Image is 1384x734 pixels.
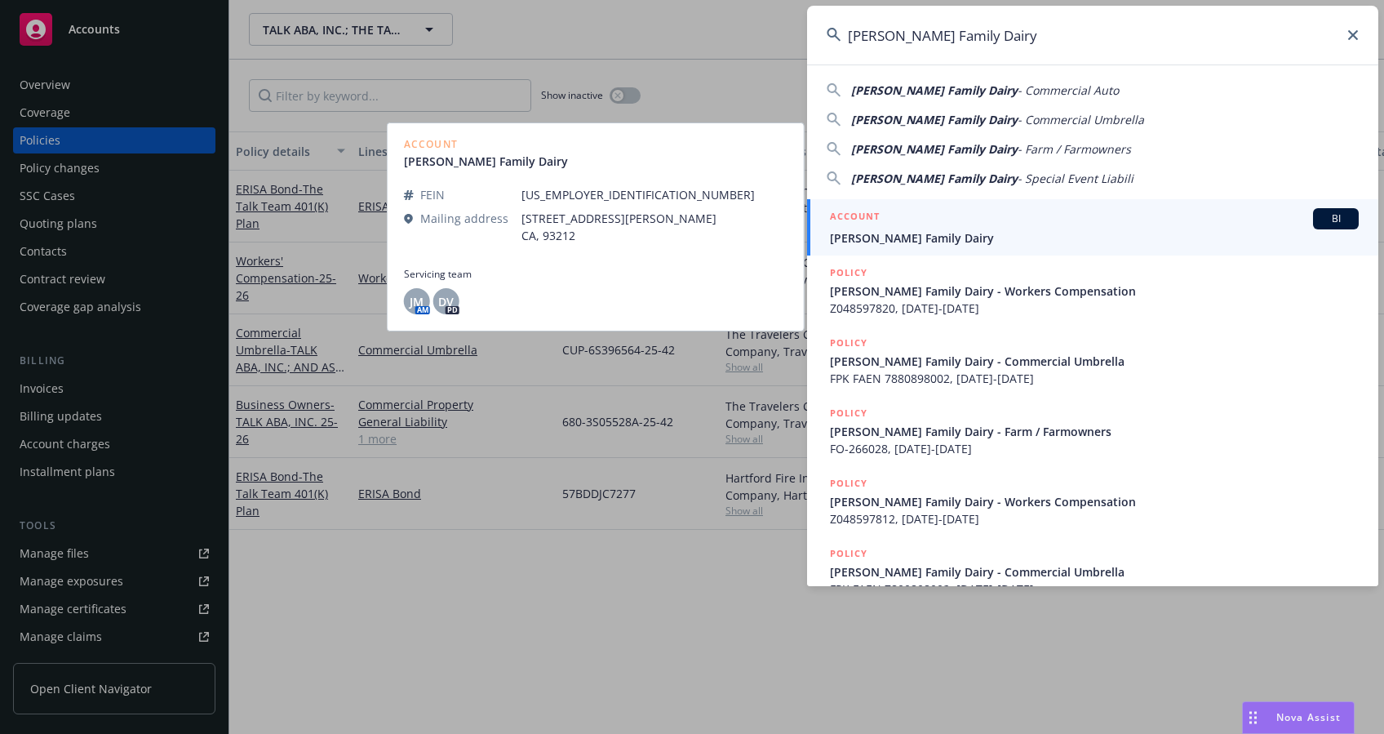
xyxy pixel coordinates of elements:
h5: POLICY [830,545,867,562]
span: [PERSON_NAME] Family Dairy [851,82,1018,98]
span: FPK FAEN 7880898002, [DATE]-[DATE] [830,370,1359,387]
button: Nova Assist [1242,701,1355,734]
a: ACCOUNTBI[PERSON_NAME] Family Dairy [807,199,1378,256]
span: - Special Event Liabili [1018,171,1133,186]
span: - Farm / Farmowners [1018,141,1131,157]
a: POLICY[PERSON_NAME] Family Dairy - Farm / FarmownersFO-266028, [DATE]-[DATE] [807,396,1378,466]
span: [PERSON_NAME] Family Dairy [851,112,1018,127]
span: [PERSON_NAME] Family Dairy - Workers Compensation [830,493,1359,510]
a: POLICY[PERSON_NAME] Family Dairy - Commercial UmbrellaFPK FAEN 7890898002, [DATE]-[DATE] [807,536,1378,607]
a: POLICY[PERSON_NAME] Family Dairy - Commercial UmbrellaFPK FAEN 7880898002, [DATE]-[DATE] [807,326,1378,396]
span: [PERSON_NAME] Family Dairy [830,229,1359,247]
span: Nova Assist [1276,710,1341,724]
span: FO-266028, [DATE]-[DATE] [830,440,1359,457]
span: Z048597812, [DATE]-[DATE] [830,510,1359,527]
span: - Commercial Auto [1018,82,1119,98]
a: POLICY[PERSON_NAME] Family Dairy - Workers CompensationZ048597812, [DATE]-[DATE] [807,466,1378,536]
h5: ACCOUNT [830,208,880,228]
h5: POLICY [830,405,867,421]
a: POLICY[PERSON_NAME] Family Dairy - Workers CompensationZ048597820, [DATE]-[DATE] [807,256,1378,326]
span: - Commercial Umbrella [1018,112,1144,127]
span: FPK FAEN 7890898002, [DATE]-[DATE] [830,581,1359,598]
div: Drag to move [1243,702,1263,733]
h5: POLICY [830,335,867,351]
input: Search... [807,6,1378,65]
span: [PERSON_NAME] Family Dairy - Commercial Umbrella [830,353,1359,370]
span: [PERSON_NAME] Family Dairy [851,141,1018,157]
span: Z048597820, [DATE]-[DATE] [830,300,1359,317]
span: [PERSON_NAME] Family Dairy - Farm / Farmowners [830,423,1359,440]
h5: POLICY [830,475,867,492]
h5: POLICY [830,265,867,281]
span: [PERSON_NAME] Family Dairy - Commercial Umbrella [830,563,1359,581]
span: [PERSON_NAME] Family Dairy - Workers Compensation [830,282,1359,300]
span: BI [1320,211,1352,226]
span: [PERSON_NAME] Family Dairy [851,171,1018,186]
